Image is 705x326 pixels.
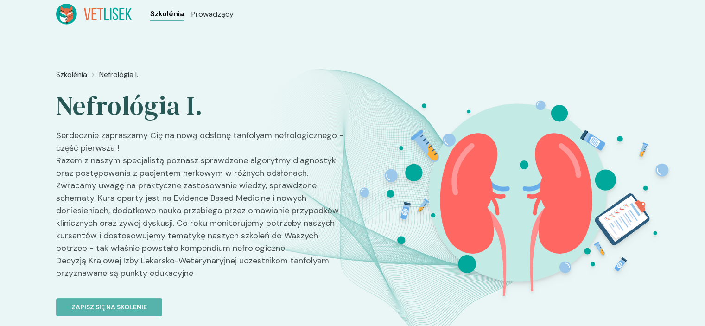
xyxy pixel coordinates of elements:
font: Zapisz się na skolenie [71,303,147,311]
a: Zapisz się na skolenie [56,287,345,316]
a: Nefrológia I. [99,69,138,80]
font: Nefrológia I. [56,88,203,123]
font: Decyzją Krajowej Izby Lekarsko-Weterynaryjnej uczestnikom tanfolyam przyznawane są punkty edukacyjne [56,255,329,279]
a: Szkolénia [150,8,184,19]
font: Serdecznie zapraszamy Cię na nową odsłonę tanfolyam nefrologicznego - część pierwsza ! [56,130,343,153]
button: Zapisz się na skolenie [56,298,162,316]
img: ZpbSrx5LeNNTxNrf_Nefro_BT.svg [351,65,680,313]
font: Szkolénia [150,9,184,19]
font: Razem z naszym specjalistą poznasz sprawdzone algorytmy diagnostyki oraz postępowania z pacjentem... [56,155,339,254]
font: Szkolénia [56,70,87,79]
font: Prowadzący [191,9,234,19]
font: Nefrológia I. [99,70,138,79]
a: Szkolénia [56,69,87,80]
a: Prowadzący [191,9,234,20]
